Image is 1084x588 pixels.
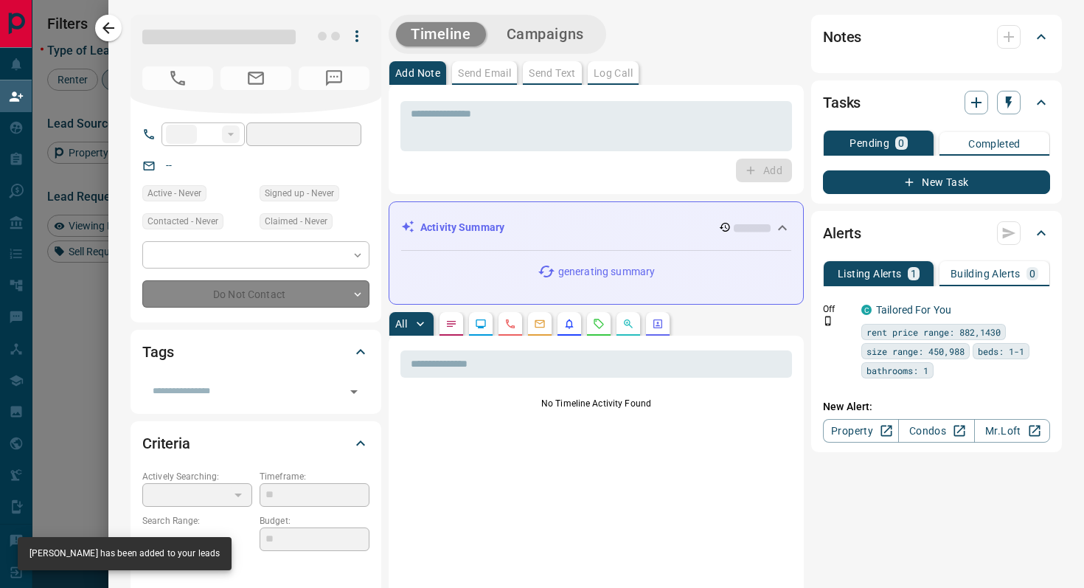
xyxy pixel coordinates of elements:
[142,528,252,552] p: -- - --
[29,542,220,566] div: [PERSON_NAME] has been added to your leads
[395,319,407,329] p: All
[866,325,1001,339] span: rent price range: 882,1430
[593,318,605,330] svg: Requests
[265,214,327,229] span: Claimed - Never
[142,280,369,308] div: Do Not Contact
[445,318,457,330] svg: Notes
[652,318,664,330] svg: Agent Actions
[951,269,1021,279] p: Building Alerts
[1029,269,1035,279] p: 0
[838,269,902,279] p: Listing Alerts
[142,426,369,461] div: Criteria
[823,215,1050,251] div: Alerts
[260,514,369,528] p: Budget:
[823,302,852,316] p: Off
[563,318,575,330] svg: Listing Alerts
[898,419,974,443] a: Condos
[142,66,213,90] span: No Number
[974,419,1050,443] a: Mr.Loft
[504,318,516,330] svg: Calls
[147,214,218,229] span: Contacted - Never
[861,305,872,315] div: condos.ca
[396,22,486,46] button: Timeline
[911,269,917,279] p: 1
[534,318,546,330] svg: Emails
[220,66,291,90] span: No Email
[823,85,1050,120] div: Tasks
[823,91,861,114] h2: Tasks
[166,159,172,171] a: --
[395,68,440,78] p: Add Note
[823,316,833,326] svg: Push Notification Only
[400,397,792,410] p: No Timeline Activity Found
[265,186,334,201] span: Signed up - Never
[401,214,791,241] div: Activity Summary
[299,66,369,90] span: No Number
[420,220,504,235] p: Activity Summary
[492,22,599,46] button: Campaigns
[823,25,861,49] h2: Notes
[147,186,201,201] span: Active - Never
[968,139,1021,149] p: Completed
[142,514,252,528] p: Search Range:
[475,318,487,330] svg: Lead Browsing Activity
[142,340,173,364] h2: Tags
[823,170,1050,194] button: New Task
[344,381,364,402] button: Open
[823,419,899,443] a: Property
[622,318,634,330] svg: Opportunities
[142,559,369,573] p: Areas Searched:
[558,264,655,280] p: generating summary
[823,221,861,245] h2: Alerts
[823,399,1050,415] p: New Alert:
[823,19,1050,55] div: Notes
[850,138,889,148] p: Pending
[876,304,951,316] a: Tailored For You
[898,138,904,148] p: 0
[142,432,190,455] h2: Criteria
[142,334,369,370] div: Tags
[978,344,1024,359] span: beds: 1-1
[866,363,928,378] span: bathrooms: 1
[866,344,965,359] span: size range: 450,988
[142,470,252,483] p: Actively Searching:
[260,470,369,483] p: Timeframe:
